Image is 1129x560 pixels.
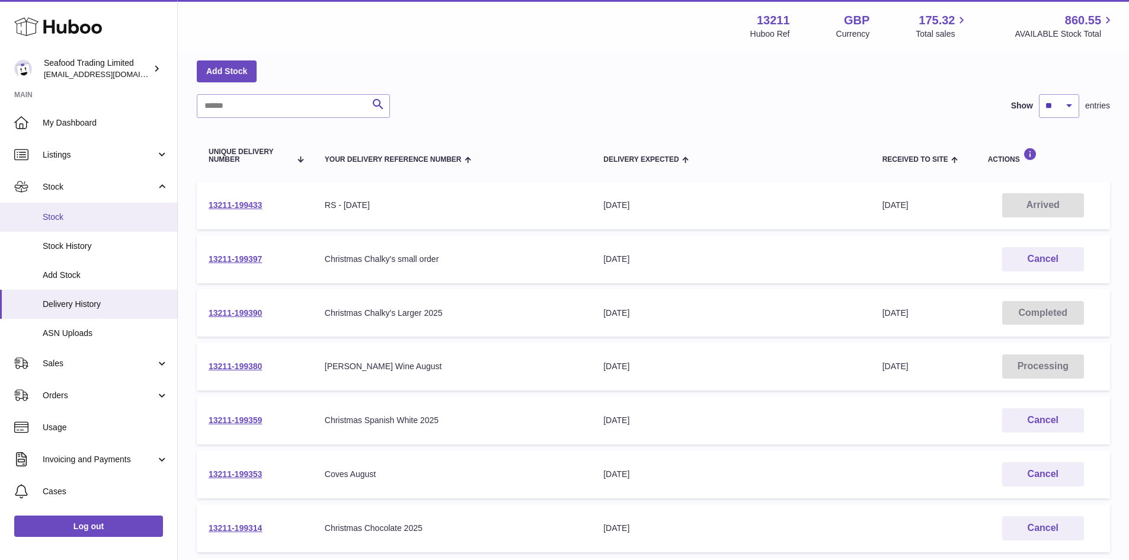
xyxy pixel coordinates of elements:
[43,486,168,497] span: Cases
[43,241,168,252] span: Stock History
[882,308,909,318] span: [DATE]
[209,415,262,425] a: 13211-199359
[325,523,580,534] div: Christmas Chocolate 2025
[43,390,156,401] span: Orders
[43,299,168,310] span: Delivery History
[44,69,174,79] span: [EMAIL_ADDRESS][DOMAIN_NAME]
[43,358,156,369] span: Sales
[325,361,580,372] div: [PERSON_NAME] Wine August
[919,12,955,28] span: 175.32
[603,523,858,534] div: [DATE]
[14,516,163,537] a: Log out
[1065,12,1101,28] span: 860.55
[603,308,858,319] div: [DATE]
[603,469,858,480] div: [DATE]
[325,156,462,164] span: Your Delivery Reference Number
[43,454,156,465] span: Invoicing and Payments
[209,254,262,264] a: 13211-199397
[209,469,262,479] a: 13211-199353
[209,308,262,318] a: 13211-199390
[603,254,858,265] div: [DATE]
[1002,516,1084,540] button: Cancel
[325,415,580,426] div: Christmas Spanish White 2025
[757,12,790,28] strong: 13211
[209,148,290,164] span: Unique Delivery Number
[916,28,968,40] span: Total sales
[44,57,151,80] div: Seafood Trading Limited
[43,181,156,193] span: Stock
[209,200,262,210] a: 13211-199433
[882,361,909,371] span: [DATE]
[43,270,168,281] span: Add Stock
[197,60,257,82] a: Add Stock
[750,28,790,40] div: Huboo Ref
[603,361,858,372] div: [DATE]
[1085,100,1110,111] span: entries
[1002,247,1084,271] button: Cancel
[603,200,858,211] div: [DATE]
[916,12,968,40] a: 175.32 Total sales
[43,212,168,223] span: Stock
[325,254,580,265] div: Christmas Chalky's small order
[882,156,948,164] span: Received to Site
[43,328,168,339] span: ASN Uploads
[603,415,858,426] div: [DATE]
[325,469,580,480] div: Coves August
[14,60,32,78] img: online@rickstein.com
[988,148,1098,164] div: Actions
[1002,462,1084,487] button: Cancel
[1015,12,1115,40] a: 860.55 AVAILABLE Stock Total
[43,149,156,161] span: Listings
[209,523,262,533] a: 13211-199314
[325,200,580,211] div: RS - [DATE]
[603,156,679,164] span: Delivery Expected
[43,117,168,129] span: My Dashboard
[882,200,909,210] span: [DATE]
[1002,408,1084,433] button: Cancel
[1015,28,1115,40] span: AVAILABLE Stock Total
[844,12,869,28] strong: GBP
[836,28,870,40] div: Currency
[1011,100,1033,111] label: Show
[209,361,262,371] a: 13211-199380
[43,422,168,433] span: Usage
[325,308,580,319] div: Christmas Chalky's Larger 2025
